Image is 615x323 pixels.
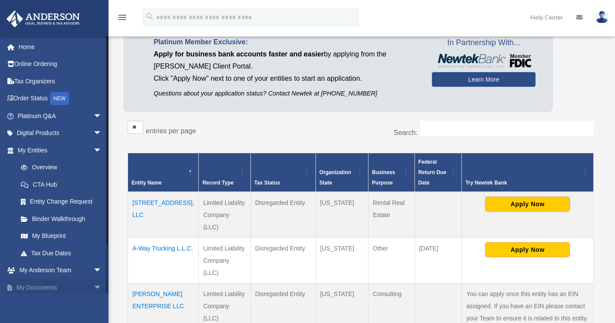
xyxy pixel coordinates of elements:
[319,169,351,186] span: Organization State
[485,242,570,257] button: Apply Now
[202,180,234,186] span: Record Type
[316,237,368,283] td: [US_STATE]
[418,159,447,186] span: Federal Return Due Date
[436,54,531,68] img: NewtekBankLogoSM.png
[465,178,580,188] div: Try Newtek Bank
[146,127,196,135] label: entries per page
[93,107,111,125] span: arrow_drop_down
[250,153,316,192] th: Tax Status: Activate to sort
[6,125,115,142] a: Digital Productsarrow_drop_down
[254,180,280,186] span: Tax Status
[132,180,161,186] span: Entity Name
[50,92,69,105] div: NEW
[462,153,594,192] th: Try Newtek Bank : Activate to sort
[372,169,395,186] span: Business Purpose
[154,73,419,85] p: Click "Apply Now" next to one of your entities to start an application.
[93,125,111,142] span: arrow_drop_down
[414,237,462,283] td: [DATE]
[368,192,415,238] td: Rental Real Estate
[93,279,111,297] span: arrow_drop_down
[6,142,111,159] a: My Entitiesarrow_drop_down
[145,12,155,21] i: search
[6,73,115,90] a: Tax Organizers
[485,197,570,211] button: Apply Now
[595,11,608,23] img: User Pic
[394,129,418,136] label: Search:
[12,176,111,193] a: CTA Hub
[128,192,199,238] td: [STREET_ADDRESS], LLC
[12,159,106,176] a: Overview
[6,90,115,108] a: Order StatusNEW
[432,36,536,50] span: In Partnership With...
[316,153,368,192] th: Organization State: Activate to sort
[6,56,115,73] a: Online Ordering
[154,48,419,73] p: by applying from the [PERSON_NAME] Client Portal.
[12,227,111,245] a: My Blueprint
[154,88,419,99] p: Questions about your application status? Contact Newtek at [PHONE_NUMBER]
[199,192,250,238] td: Limited Liability Company (LLC)
[117,12,128,23] i: menu
[12,210,111,227] a: Binder Walkthrough
[6,279,115,296] a: My Documentsarrow_drop_down
[368,153,415,192] th: Business Purpose: Activate to sort
[117,15,128,23] a: menu
[4,10,82,27] img: Anderson Advisors Platinum Portal
[414,153,462,192] th: Federal Return Due Date: Activate to sort
[432,72,536,87] a: Learn More
[250,237,316,283] td: Disregarded Entity
[6,262,115,279] a: My Anderson Teamarrow_drop_down
[154,50,324,58] span: Apply for business bank accounts faster and easier
[316,192,368,238] td: [US_STATE]
[128,237,199,283] td: A-Way Trucking L.L.C.
[93,142,111,159] span: arrow_drop_down
[6,107,115,125] a: Platinum Q&Aarrow_drop_down
[12,244,111,262] a: Tax Due Dates
[199,237,250,283] td: Limited Liability Company (LLC)
[199,153,250,192] th: Record Type: Activate to sort
[6,38,115,56] a: Home
[12,193,111,211] a: Entity Change Request
[250,192,316,238] td: Disregarded Entity
[93,262,111,280] span: arrow_drop_down
[154,36,419,48] p: Platinum Member Exclusive:
[368,237,415,283] td: Other
[128,153,199,192] th: Entity Name: Activate to invert sorting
